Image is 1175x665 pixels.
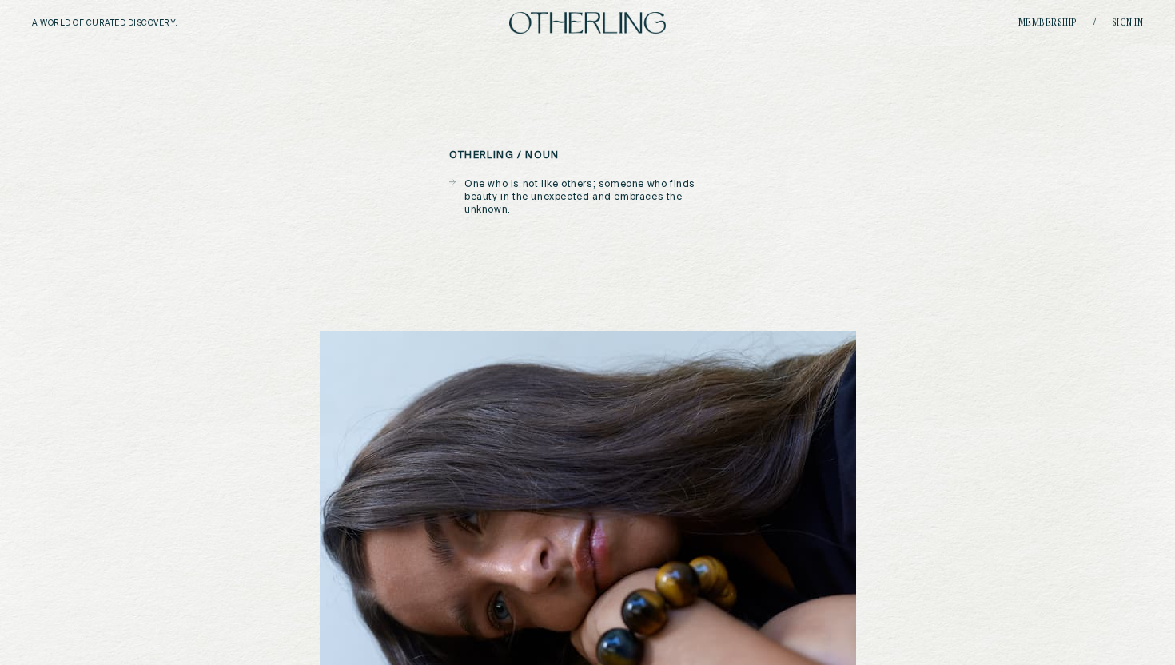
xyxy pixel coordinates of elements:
[449,150,559,161] h5: otherling / noun
[509,12,666,34] img: logo
[1093,17,1096,29] span: /
[1018,18,1077,28] a: Membership
[464,178,726,217] p: One who is not like others; someone who finds beauty in the unexpected and embraces the unknown.
[32,18,247,28] h5: A WORLD OF CURATED DISCOVERY.
[1112,18,1144,28] a: Sign in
